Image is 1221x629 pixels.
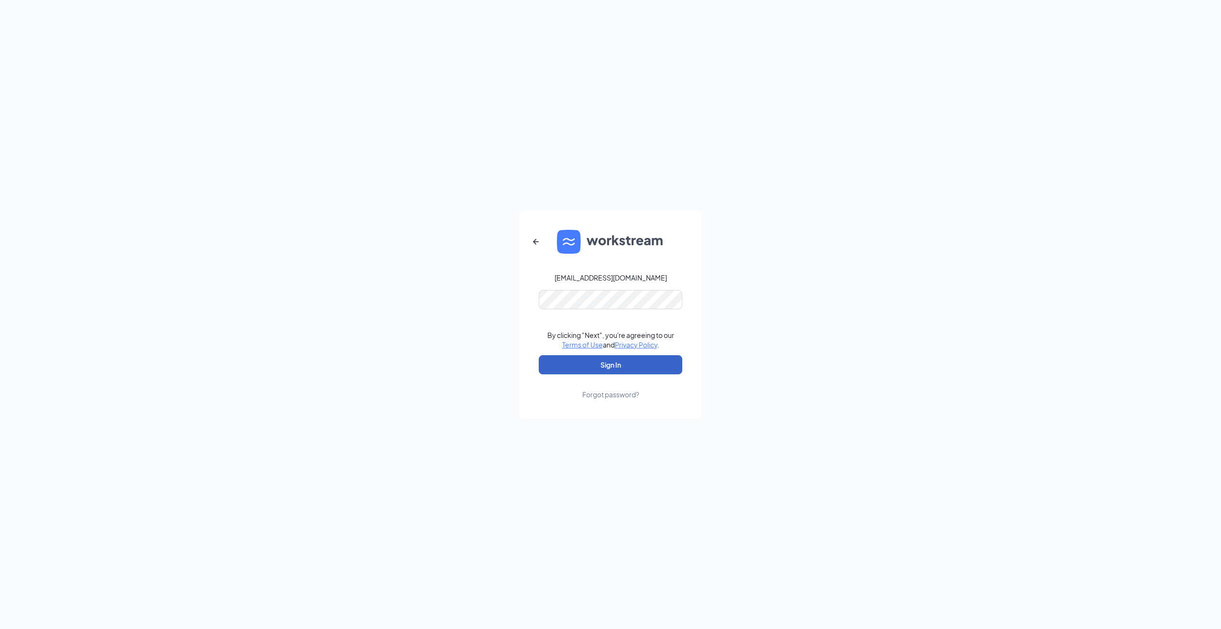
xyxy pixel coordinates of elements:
[530,236,542,247] svg: ArrowLeftNew
[524,230,547,253] button: ArrowLeftNew
[562,340,603,349] a: Terms of Use
[547,330,674,349] div: By clicking "Next", you're agreeing to our and .
[582,374,639,399] a: Forgot password?
[557,230,664,254] img: WS logo and Workstream text
[615,340,657,349] a: Privacy Policy
[582,390,639,399] div: Forgot password?
[539,355,682,374] button: Sign In
[555,273,667,282] div: [EMAIL_ADDRESS][DOMAIN_NAME]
